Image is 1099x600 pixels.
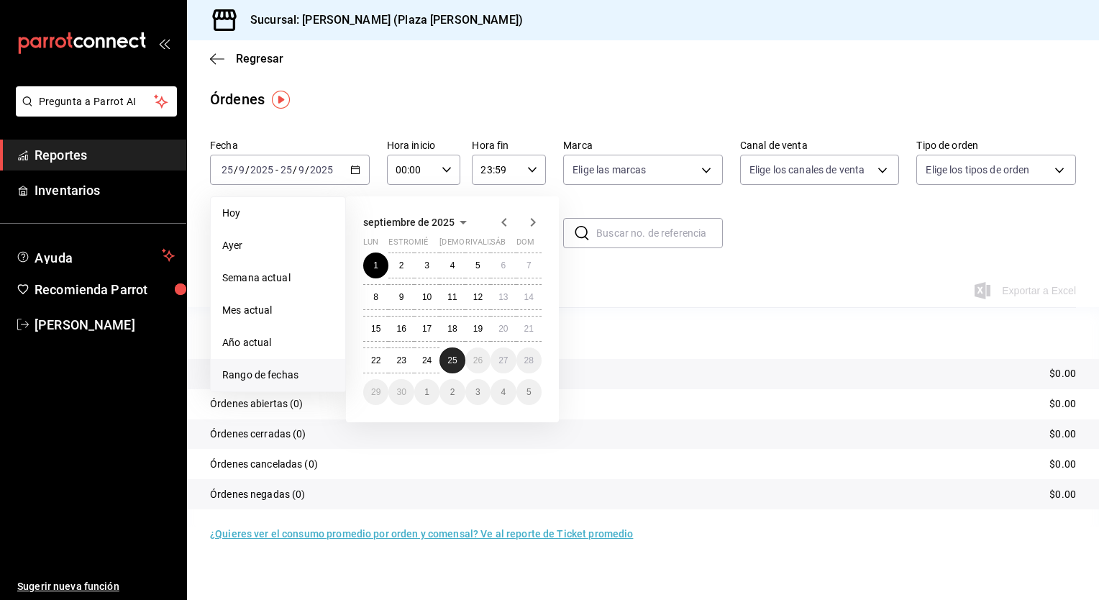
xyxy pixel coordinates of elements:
[35,247,156,264] span: Ayuda
[414,237,428,253] abbr: miércoles
[424,387,429,397] abbr: 1 de octubre de 2025
[210,528,633,540] a: ¿Quieres ver el consumo promedio por orden y comensal? Ve al reporte de Ticket promedio
[388,253,414,278] button: 2 de septiembre de 2025
[465,316,491,342] button: 19 de septiembre de 2025
[250,164,274,176] input: ----
[35,317,135,332] font: [PERSON_NAME]
[222,335,334,350] span: Año actual
[439,284,465,310] button: 11 de septiembre de 2025
[222,271,334,286] span: Semana actual
[516,237,534,253] abbr: domingo
[491,284,516,310] button: 13 de septiembre de 2025
[280,164,293,176] input: --
[10,104,177,119] a: Pregunta a Parrot AI
[465,253,491,278] button: 5 de septiembre de 2025
[272,91,290,109] img: Marcador de información sobre herramientas
[238,164,245,176] input: --
[371,387,380,397] abbr: 29 de septiembre de 2025
[210,88,265,110] div: Órdenes
[526,260,532,271] abbr: 7 de septiembre de 2025
[439,347,465,373] button: 25 de septiembre de 2025
[516,253,542,278] button: 7 de septiembre de 2025
[387,140,461,150] label: Hora inicio
[388,316,414,342] button: 16 de septiembre de 2025
[373,260,378,271] abbr: 1 de septiembre de 2025
[210,457,318,472] p: Órdenes canceladas (0)
[388,284,414,310] button: 9 de septiembre de 2025
[1049,396,1076,412] p: $0.00
[396,355,406,365] abbr: 23 de septiembre de 2025
[465,347,491,373] button: 26 de septiembre de 2025
[414,379,439,405] button: 1 de octubre de 2025
[472,140,546,150] label: Hora fin
[210,140,370,150] label: Fecha
[516,284,542,310] button: 14 de septiembre de 2025
[1049,457,1076,472] p: $0.00
[916,140,1076,150] label: Tipo de orden
[1049,427,1076,442] p: $0.00
[363,217,455,228] span: septiembre de 2025
[473,292,483,302] abbr: 12 de septiembre de 2025
[491,379,516,405] button: 4 de octubre de 2025
[210,396,304,412] p: Órdenes abiertas (0)
[39,94,155,109] span: Pregunta a Parrot AI
[422,324,432,334] abbr: 17 de septiembre de 2025
[35,282,147,297] font: Recomienda Parrot
[396,324,406,334] abbr: 16 de septiembre de 2025
[363,347,388,373] button: 22 de septiembre de 2025
[17,581,119,592] font: Sugerir nueva función
[363,316,388,342] button: 15 de septiembre de 2025
[35,147,87,163] font: Reportes
[414,316,439,342] button: 17 de septiembre de 2025
[465,237,505,253] abbr: viernes
[439,237,524,253] abbr: jueves
[373,292,378,302] abbr: 8 de septiembre de 2025
[388,347,414,373] button: 23 de septiembre de 2025
[501,387,506,397] abbr: 4 de octubre de 2025
[475,387,480,397] abbr: 3 de octubre de 2025
[926,163,1029,177] span: Elige los tipos de orden
[399,292,404,302] abbr: 9 de septiembre de 2025
[210,487,306,502] p: Órdenes negadas (0)
[526,387,532,397] abbr: 5 de octubre de 2025
[1049,366,1076,381] p: $0.00
[414,253,439,278] button: 3 de septiembre de 2025
[275,164,278,176] span: -
[524,324,534,334] abbr: 21 de septiembre de 2025
[396,387,406,397] abbr: 30 de septiembre de 2025
[245,164,250,176] span: /
[35,183,100,198] font: Inventarios
[222,206,334,221] span: Hoy
[222,238,334,253] span: Ayer
[309,164,334,176] input: ----
[399,260,404,271] abbr: 2 de septiembre de 2025
[158,37,170,49] button: open_drawer_menu
[563,140,723,150] label: Marca
[293,164,297,176] span: /
[749,163,865,177] span: Elige los canales de venta
[447,355,457,365] abbr: 25 de septiembre de 2025
[424,260,429,271] abbr: 3 de septiembre de 2025
[1049,487,1076,502] p: $0.00
[498,324,508,334] abbr: 20 de septiembre de 2025
[371,355,380,365] abbr: 22 de septiembre de 2025
[363,379,388,405] button: 29 de septiembre de 2025
[414,347,439,373] button: 24 de septiembre de 2025
[491,316,516,342] button: 20 de septiembre de 2025
[573,163,646,177] span: Elige las marcas
[210,427,306,442] p: Órdenes cerradas (0)
[363,214,472,231] button: septiembre de 2025
[447,292,457,302] abbr: 11 de septiembre de 2025
[473,355,483,365] abbr: 26 de septiembre de 2025
[498,292,508,302] abbr: 13 de septiembre de 2025
[422,292,432,302] abbr: 10 de septiembre de 2025
[498,355,508,365] abbr: 27 de septiembre de 2025
[422,355,432,365] abbr: 24 de septiembre de 2025
[491,253,516,278] button: 6 de septiembre de 2025
[363,237,378,253] abbr: lunes
[414,284,439,310] button: 10 de septiembre de 2025
[210,324,1076,342] p: Resumen
[447,324,457,334] abbr: 18 de septiembre de 2025
[16,86,177,117] button: Pregunta a Parrot AI
[516,379,542,405] button: 5 de octubre de 2025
